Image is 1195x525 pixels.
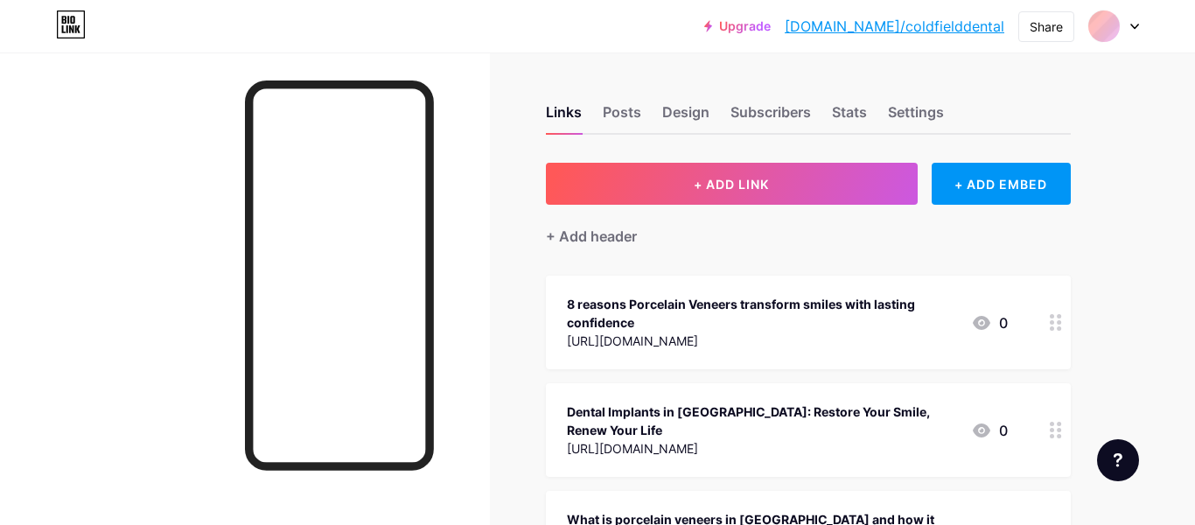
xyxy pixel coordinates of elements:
div: Posts [603,101,641,133]
div: Settings [888,101,944,133]
div: Stats [832,101,867,133]
a: Upgrade [704,19,771,33]
span: + ADD LINK [694,177,769,192]
div: [URL][DOMAIN_NAME] [567,439,957,458]
div: + Add header [546,226,637,247]
a: [DOMAIN_NAME]/coldfielddental [785,16,1004,37]
div: 8 reasons Porcelain Veneers transform smiles with lasting confidence [567,295,957,332]
div: 0 [971,420,1008,441]
div: Share [1030,17,1063,36]
div: Links [546,101,582,133]
div: 0 [971,312,1008,333]
div: Dental Implants in [GEOGRAPHIC_DATA]: Restore Your Smile, Renew Your Life [567,402,957,439]
div: + ADD EMBED [932,163,1071,205]
button: + ADD LINK [546,163,918,205]
div: Design [662,101,709,133]
div: [URL][DOMAIN_NAME] [567,332,957,350]
div: Subscribers [730,101,811,133]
